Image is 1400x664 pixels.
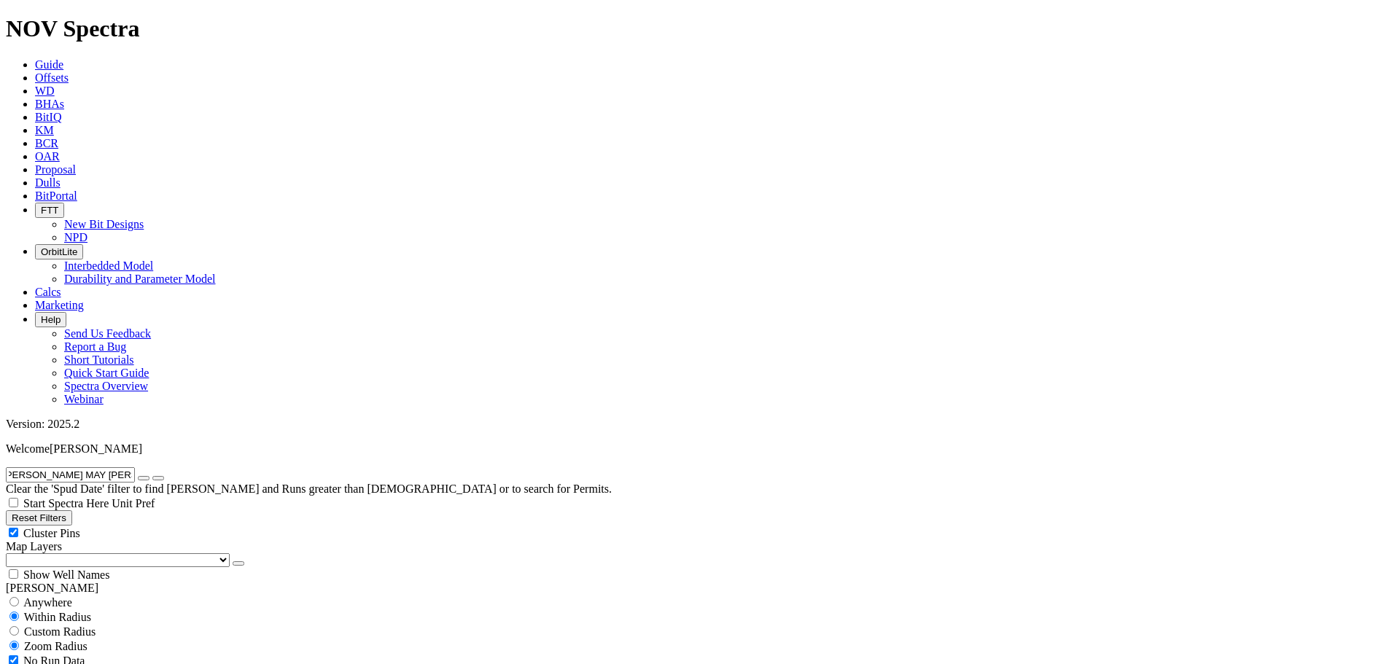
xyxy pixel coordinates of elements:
[64,218,144,230] a: New Bit Designs
[35,244,83,259] button: OrbitLite
[35,111,61,123] a: BitIQ
[64,393,104,405] a: Webinar
[35,71,69,84] a: Offsets
[6,582,1394,595] div: [PERSON_NAME]
[6,442,1394,456] p: Welcome
[64,340,126,353] a: Report a Bug
[6,15,1394,42] h1: NOV Spectra
[6,467,135,483] input: Search
[23,596,72,609] span: Anywhere
[6,540,62,552] span: Map Layers
[24,640,87,652] span: Zoom Radius
[64,231,87,243] a: NPD
[41,246,77,257] span: OrbitLite
[64,380,148,392] a: Spectra Overview
[35,98,64,110] a: BHAs
[6,483,612,495] span: Clear the 'Spud Date' filter to find [PERSON_NAME] and Runs greater than [DEMOGRAPHIC_DATA] or to...
[35,203,64,218] button: FTT
[64,273,216,285] a: Durability and Parameter Model
[35,286,61,298] a: Calcs
[50,442,142,455] span: [PERSON_NAME]
[23,569,109,581] span: Show Well Names
[35,124,54,136] a: KM
[35,312,66,327] button: Help
[6,418,1394,431] div: Version: 2025.2
[23,497,109,509] span: Start Spectra Here
[23,527,80,539] span: Cluster Pins
[64,259,153,272] a: Interbedded Model
[35,85,55,97] a: WD
[24,611,91,623] span: Within Radius
[9,498,18,507] input: Start Spectra Here
[24,625,96,638] span: Custom Radius
[64,327,151,340] a: Send Us Feedback
[41,314,61,325] span: Help
[35,150,60,163] a: OAR
[35,176,61,189] a: Dulls
[64,354,134,366] a: Short Tutorials
[35,163,76,176] a: Proposal
[64,367,149,379] a: Quick Start Guide
[112,497,155,509] span: Unit Pref
[35,137,58,149] a: BCR
[35,190,77,202] a: BitPortal
[41,205,58,216] span: FTT
[35,58,63,71] a: Guide
[6,510,72,526] button: Reset Filters
[35,299,84,311] a: Marketing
